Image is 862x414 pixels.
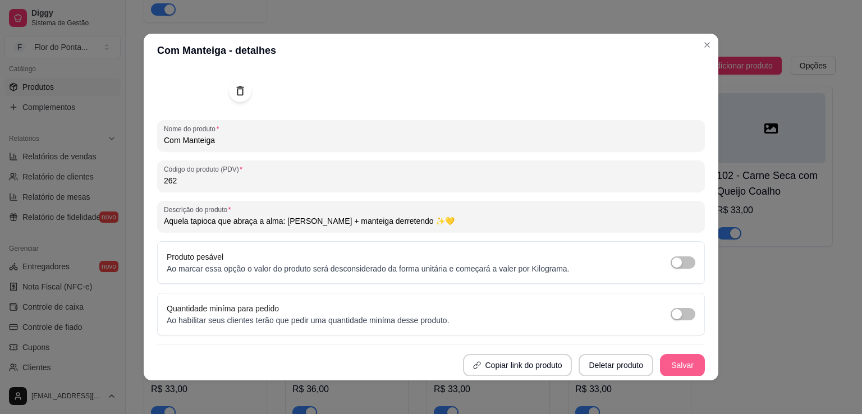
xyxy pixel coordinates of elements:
[164,205,235,214] label: Descrição do produto
[164,124,223,134] label: Nome do produto
[167,263,570,274] p: Ao marcar essa opção o valor do produto será desconsiderado da forma unitária e começará a valer ...
[698,36,716,54] button: Close
[660,354,705,376] button: Salvar
[167,304,279,313] label: Quantidade miníma para pedido
[579,354,653,376] button: Deletar produto
[164,215,698,227] input: Descrição do produto
[164,135,698,146] input: Nome do produto
[144,34,718,67] header: Com Manteiga - detalhes
[167,252,223,261] label: Produto pesável
[164,175,698,186] input: Código do produto (PDV)
[167,315,450,326] p: Ao habilitar seus clientes terão que pedir uma quantidade miníma desse produto.
[164,164,246,174] label: Código do produto (PDV)
[463,354,572,376] button: Copiar link do produto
